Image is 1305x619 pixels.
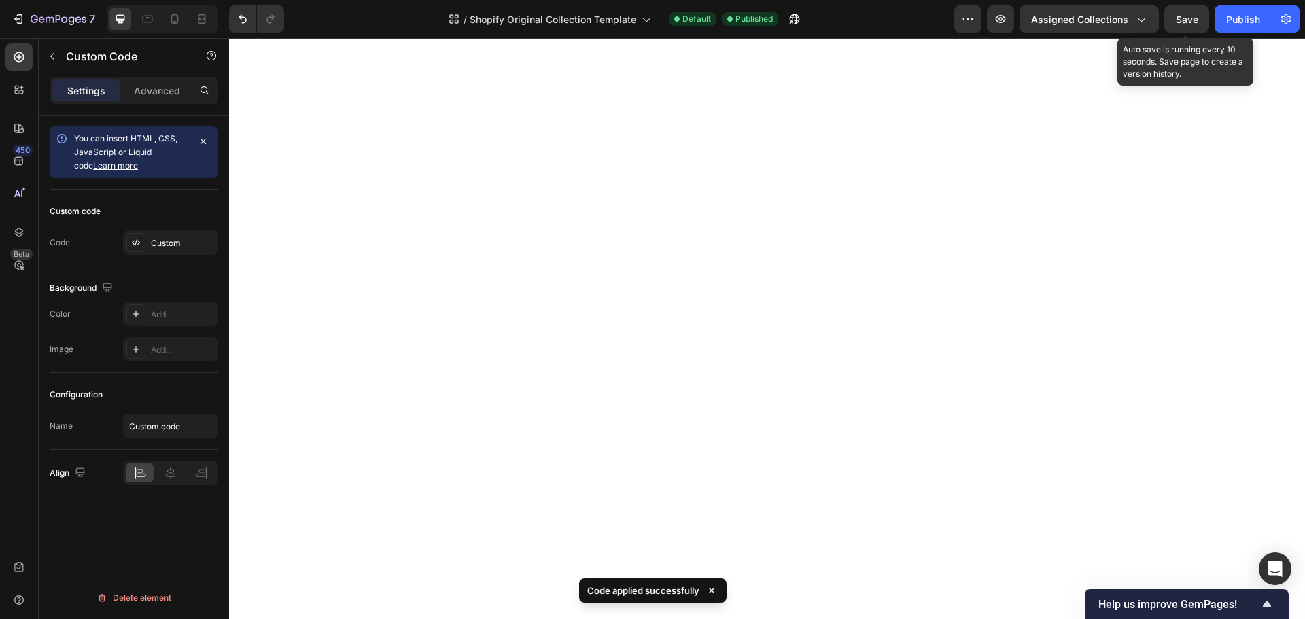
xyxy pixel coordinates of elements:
[464,12,467,26] span: /
[1098,596,1275,612] button: Show survey - Help us improve GemPages!
[10,249,33,260] div: Beta
[93,160,138,171] a: Learn more
[50,420,73,432] div: Name
[50,308,71,320] div: Color
[67,84,105,98] p: Settings
[50,343,73,355] div: Image
[1020,5,1159,33] button: Assigned Collections
[229,5,284,33] div: Undo/Redo
[1215,5,1272,33] button: Publish
[151,237,215,249] div: Custom
[50,587,218,609] button: Delete element
[1164,5,1209,33] button: Save
[1031,12,1128,26] span: Assigned Collections
[50,279,116,298] div: Background
[134,84,180,98] p: Advanced
[1226,12,1260,26] div: Publish
[1098,598,1259,611] span: Help us improve GemPages!
[89,11,95,27] p: 7
[151,344,215,356] div: Add...
[50,236,70,249] div: Code
[1176,14,1198,25] span: Save
[735,13,773,25] span: Published
[470,12,636,26] span: Shopify Original Collection Template
[50,389,103,401] div: Configuration
[97,590,171,606] div: Delete element
[229,38,1305,619] iframe: Design area
[74,133,177,171] span: You can insert HTML, CSS, JavaScript or Liquid code
[5,5,101,33] button: 7
[682,13,711,25] span: Default
[1259,552,1291,585] div: Open Intercom Messenger
[587,584,699,597] p: Code applied successfully
[50,464,88,482] div: Align
[13,145,33,156] div: 450
[151,308,215,321] div: Add...
[50,205,101,217] div: Custom code
[66,48,181,65] p: Custom Code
